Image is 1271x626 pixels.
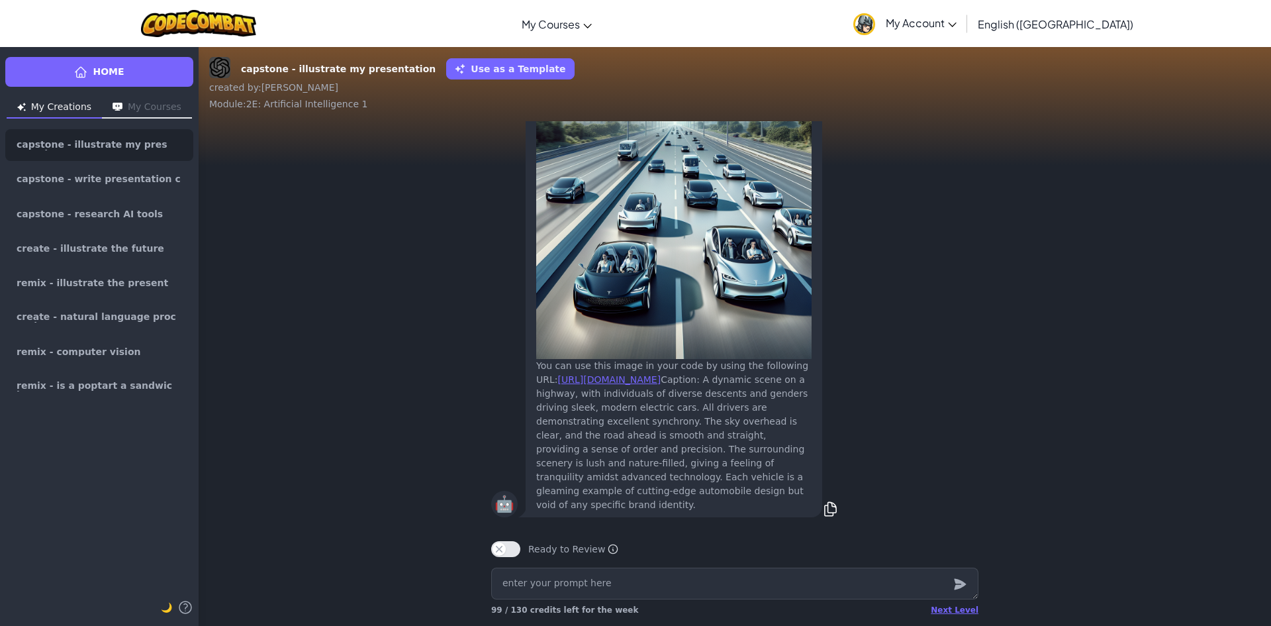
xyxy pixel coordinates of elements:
div: You can use this image in your code by using the following URL: Caption: A dynamic scene on a hig... [536,359,812,512]
a: capstone - research AI tools [5,198,193,230]
span: create - natural language processing [17,312,182,323]
button: My Creations [7,97,102,119]
span: My Courses [522,17,580,31]
a: capstone - illustrate my presentation [5,129,193,161]
a: remix - illustrate the present [5,267,193,299]
a: [URL][DOMAIN_NAME] [558,374,661,385]
a: remix - is a poptart a sandwich? [5,370,193,402]
span: remix - computer vision [17,347,140,356]
a: My Courses [515,6,598,42]
span: created by : [PERSON_NAME] [209,82,338,93]
a: create - natural language processing [5,301,193,333]
span: remix - is a poptart a sandwich? [17,381,182,391]
a: remix - computer vision [5,336,193,368]
img: avatar [853,13,875,35]
img: CodeCombat logo [141,10,257,37]
span: remix - illustrate the present [17,278,168,287]
span: My Account [886,16,957,30]
a: English ([GEOGRAPHIC_DATA]) [971,6,1140,42]
button: Use as a Template [446,58,574,79]
span: Home [93,65,124,79]
img: Icon [113,103,122,111]
span: English ([GEOGRAPHIC_DATA]) [978,17,1133,31]
a: My Account [847,3,963,44]
img: DALL-E 3 [209,57,230,78]
img: Icon [17,103,26,111]
span: create - illustrate the future [17,244,164,253]
div: Module : 2E: Artificial Intelligence 1 [209,97,1260,111]
a: capstone - write presentation copy [5,164,193,195]
button: 🌙 [161,600,172,615]
strong: capstone - illustrate my presentation [241,62,436,76]
span: capstone - illustrate my presentation [17,140,171,150]
div: Next Level [931,605,978,615]
span: Ready to Review [528,543,618,556]
div: 🤖 [491,491,518,517]
img: generated [536,83,812,359]
span: capstone - research AI tools [17,209,163,219]
span: 🌙 [161,602,172,613]
button: My Courses [102,97,192,119]
span: capstone - write presentation copy [17,174,182,185]
span: 99 / 130 credits left for the week [491,605,638,615]
a: Home [5,57,193,87]
a: create - illustrate the future [5,233,193,264]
